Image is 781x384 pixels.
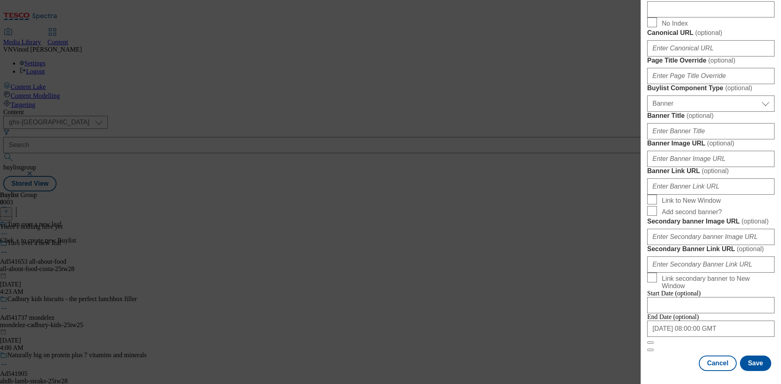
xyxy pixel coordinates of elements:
[647,40,774,56] input: Enter Canonical URL
[737,245,764,252] span: ( optional )
[725,85,753,91] span: ( optional )
[647,217,774,226] label: Secondary banner Image URL
[647,341,654,344] button: Close
[647,290,701,297] span: Start Date (optional)
[647,139,774,148] label: Banner Image URL
[702,167,729,174] span: ( optional )
[647,84,774,92] label: Buylist Component Type
[662,197,721,204] span: Link to New Window
[707,140,734,147] span: ( optional )
[662,208,722,216] span: Add second banner?
[662,275,771,290] span: Link secondary banner to New Window
[708,57,735,64] span: ( optional )
[647,56,774,65] label: Page Title Override
[647,68,774,84] input: Enter Page Title Override
[647,313,699,320] span: End Date (optional)
[647,1,774,17] input: Enter Description
[687,112,714,119] span: ( optional )
[647,178,774,195] input: Enter Banner Link URL
[699,356,736,371] button: Cancel
[662,20,688,27] span: No Index
[740,356,771,371] button: Save
[695,29,722,36] span: ( optional )
[647,321,774,337] input: Enter Date
[647,123,774,139] input: Enter Banner Title
[647,29,774,37] label: Canonical URL
[647,229,774,245] input: Enter Secondary banner Image URL
[647,256,774,273] input: Enter Secondary Banner Link URL
[647,297,774,313] input: Enter Date
[647,167,774,175] label: Banner Link URL
[647,245,774,253] label: Secondary Banner Link URL
[742,218,769,225] span: ( optional )
[647,112,774,120] label: Banner Title
[647,151,774,167] input: Enter Banner Image URL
